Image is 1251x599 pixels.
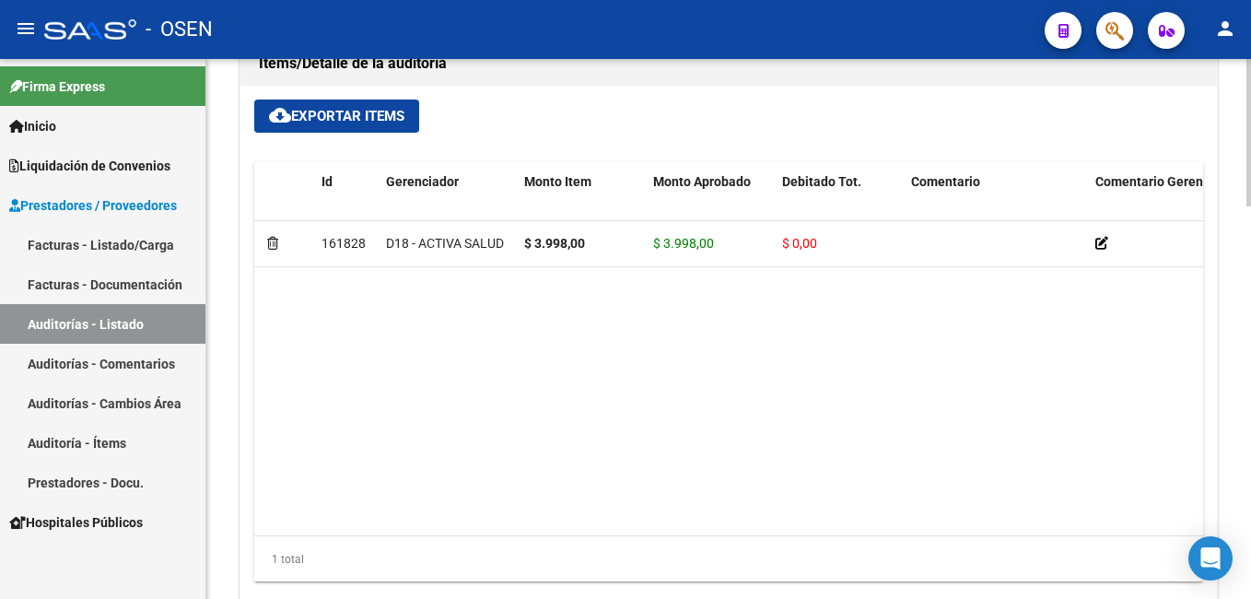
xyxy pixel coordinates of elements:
mat-icon: cloud_download [269,104,291,126]
span: Hospitales Públicos [9,512,143,533]
datatable-header-cell: Comentario [904,162,1088,243]
datatable-header-cell: Gerenciador [379,162,517,243]
span: Exportar Items [269,108,404,124]
span: Liquidación de Convenios [9,156,170,176]
span: Inicio [9,116,56,136]
span: Monto Item [524,174,591,189]
h1: Items/Detalle de la auditoría [259,49,1198,78]
span: Comentario Gerenciador [1095,174,1240,189]
span: Firma Express [9,76,105,97]
mat-icon: menu [15,18,37,40]
datatable-header-cell: Debitado Tot. [775,162,904,243]
span: Gerenciador [386,174,459,189]
datatable-header-cell: Id [314,162,379,243]
strong: $ 3.998,00 [524,236,585,251]
datatable-header-cell: Monto Item [517,162,646,243]
span: D18 - ACTIVA SALUD [386,236,504,251]
div: 1 total [254,536,1203,582]
mat-icon: person [1214,18,1236,40]
datatable-header-cell: Monto Aprobado [646,162,775,243]
span: $ 3.998,00 [653,236,714,251]
span: Comentario [911,174,980,189]
button: Exportar Items [254,100,419,133]
span: Debitado Tot. [782,174,861,189]
div: Open Intercom Messenger [1188,536,1233,581]
span: Prestadores / Proveedores [9,195,177,216]
span: 161828 [322,236,366,251]
span: Id [322,174,333,189]
span: - OSEN [146,9,213,50]
span: $ 0,00 [782,236,817,251]
span: Monto Aprobado [653,174,751,189]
